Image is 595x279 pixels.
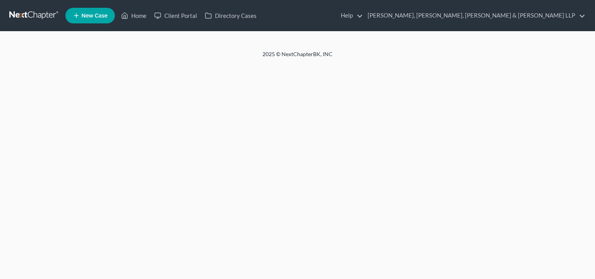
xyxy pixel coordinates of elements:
[76,50,519,64] div: 2025 © NextChapterBK, INC
[150,9,201,23] a: Client Portal
[65,8,115,23] new-legal-case-button: New Case
[201,9,261,23] a: Directory Cases
[337,9,363,23] a: Help
[117,9,150,23] a: Home
[364,9,585,23] a: [PERSON_NAME], [PERSON_NAME], [PERSON_NAME] & [PERSON_NAME] LLP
